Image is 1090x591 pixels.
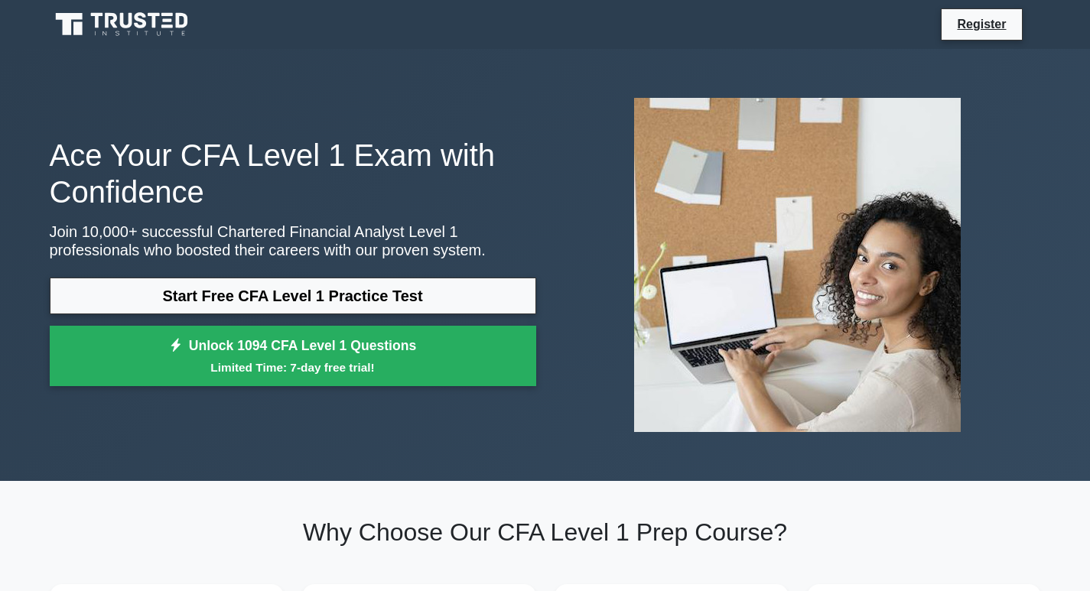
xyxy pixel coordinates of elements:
[948,15,1015,34] a: Register
[69,359,517,376] small: Limited Time: 7-day free trial!
[50,518,1041,547] h2: Why Choose Our CFA Level 1 Prep Course?
[50,326,536,387] a: Unlock 1094 CFA Level 1 QuestionsLimited Time: 7-day free trial!
[50,222,536,259] p: Join 10,000+ successful Chartered Financial Analyst Level 1 professionals who boosted their caree...
[50,278,536,314] a: Start Free CFA Level 1 Practice Test
[50,137,536,210] h1: Ace Your CFA Level 1 Exam with Confidence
